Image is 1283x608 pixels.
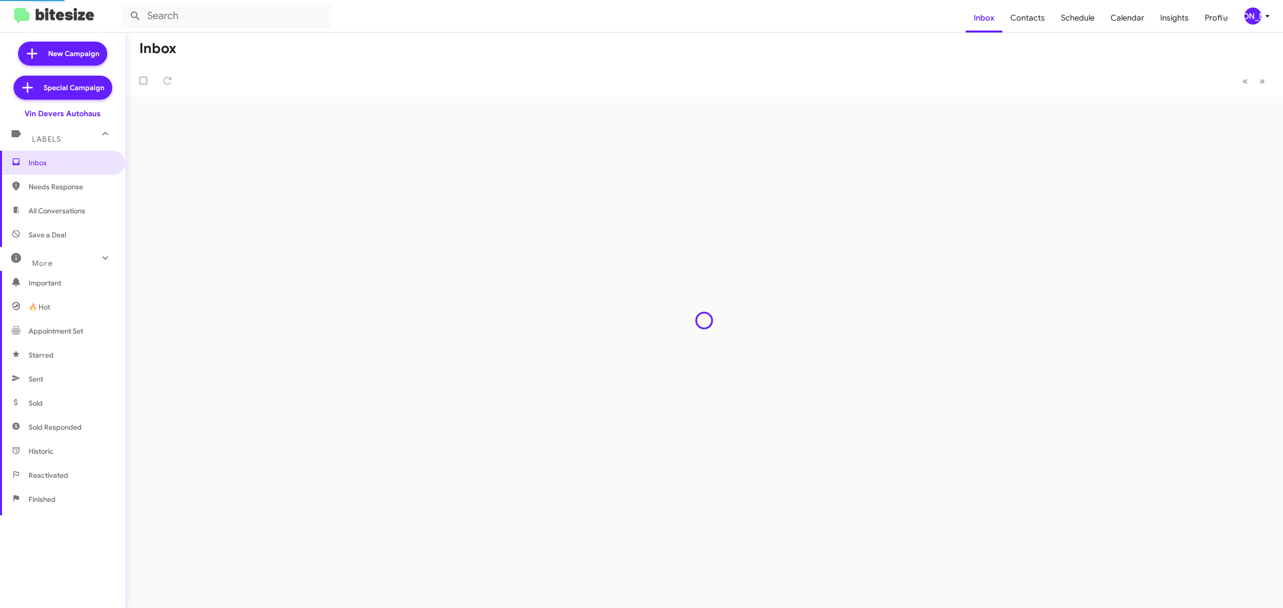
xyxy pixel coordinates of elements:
a: Contacts [1002,4,1053,33]
span: More [32,259,53,268]
span: Sold Responded [29,422,82,432]
a: New Campaign [18,42,107,66]
span: Save a Deal [29,230,66,240]
span: Important [29,278,114,288]
div: [PERSON_NAME] [1244,8,1261,25]
input: Search [121,4,332,28]
span: Inbox [29,158,114,168]
span: Needs Response [29,182,114,192]
a: Profile [1197,4,1236,33]
span: « [1242,75,1248,87]
span: 🔥 Hot [29,302,50,312]
span: » [1259,75,1265,87]
span: Starred [29,350,54,360]
button: [PERSON_NAME] [1236,8,1272,25]
a: Calendar [1103,4,1152,33]
h1: Inbox [139,41,176,57]
span: Appointment Set [29,326,83,336]
span: Special Campaign [44,83,104,93]
span: Labels [32,135,61,144]
button: Previous [1236,71,1254,91]
span: Finished [29,494,56,504]
a: Inbox [966,4,1002,33]
span: Historic [29,446,54,456]
span: All Conversations [29,206,85,216]
span: Sold [29,398,43,408]
span: Sent [29,374,43,384]
a: Special Campaign [14,76,112,100]
a: Insights [1152,4,1197,33]
nav: Page navigation example [1237,71,1271,91]
a: Schedule [1053,4,1103,33]
div: Vin Devers Autohaus [25,109,101,119]
span: New Campaign [48,49,99,59]
button: Next [1253,71,1271,91]
span: Reactivated [29,470,68,480]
